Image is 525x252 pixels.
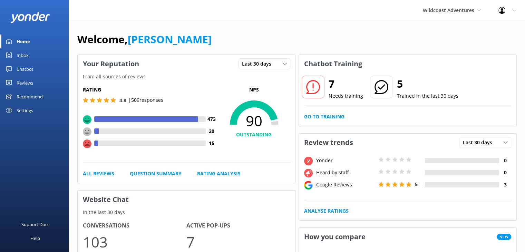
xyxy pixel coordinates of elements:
[299,134,358,152] h3: Review trends
[218,86,290,94] p: NPS
[206,115,218,123] h4: 473
[128,32,212,46] a: [PERSON_NAME]
[329,92,363,100] p: Needs training
[415,181,418,187] span: 5
[17,104,33,117] div: Settings
[397,76,458,92] h2: 5
[17,90,43,104] div: Recommend
[499,181,511,188] h4: 3
[299,55,367,73] h3: Chatbot Training
[17,35,30,48] div: Home
[10,12,50,23] img: yonder-white-logo.png
[78,191,295,209] h3: Website Chat
[78,209,295,216] p: In the last 30 days
[206,127,218,135] h4: 20
[30,231,40,245] div: Help
[299,228,371,246] h3: How you compare
[242,60,275,68] span: Last 30 days
[314,157,377,164] div: Yonder
[83,170,114,177] a: All Reviews
[463,139,496,146] span: Last 30 days
[197,170,241,177] a: Rating Analysis
[497,234,511,240] span: New
[314,181,377,188] div: Google Reviews
[17,76,33,90] div: Reviews
[304,207,349,215] a: Analyse Ratings
[83,221,186,230] h4: Conversations
[128,96,163,104] p: | 509 responses
[21,217,49,231] div: Support Docs
[17,48,29,62] div: Inbox
[17,62,33,76] div: Chatbot
[77,31,212,48] h1: Welcome,
[329,76,363,92] h2: 7
[83,86,218,94] h5: Rating
[218,131,290,138] h4: OUTSTANDING
[78,55,144,73] h3: Your Reputation
[304,113,344,120] a: Go to Training
[423,7,474,13] span: Wildcoast Adventures
[397,92,458,100] p: Trained in the last 30 days
[218,112,290,129] span: 90
[119,97,126,104] span: 4.8
[499,169,511,176] h4: 0
[206,139,218,147] h4: 15
[186,221,290,230] h4: Active Pop-ups
[314,169,377,176] div: Heard by staff
[130,170,182,177] a: Question Summary
[499,157,511,164] h4: 0
[78,73,295,80] p: From all sources of reviews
